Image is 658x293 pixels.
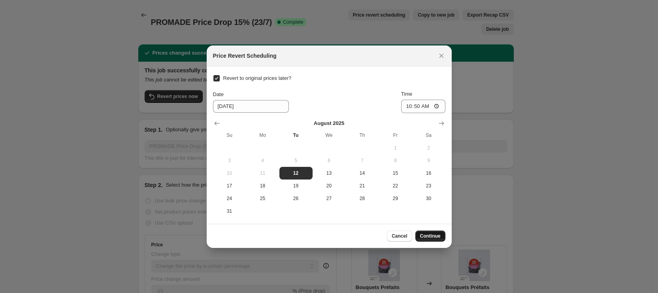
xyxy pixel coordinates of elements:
span: 25 [249,195,276,202]
button: Monday August 18 2025 [246,180,279,192]
button: Thursday August 21 2025 [346,180,379,192]
span: 16 [415,170,442,176]
button: Friday August 8 2025 [379,154,412,167]
span: 20 [316,183,343,189]
button: Sunday August 31 2025 [213,205,246,217]
span: Sa [415,132,442,138]
button: Tuesday August 5 2025 [279,154,313,167]
span: Continue [420,233,441,239]
span: 10 [216,170,243,176]
button: Show previous month, July 2025 [211,118,222,129]
span: Fr [382,132,409,138]
span: Date [213,91,224,97]
span: 3 [216,157,243,164]
span: 2 [415,145,442,151]
button: Friday August 29 2025 [379,192,412,205]
button: Tuesday August 26 2025 [279,192,313,205]
button: Wednesday August 20 2025 [313,180,346,192]
th: Saturday [412,129,445,142]
span: 1 [382,145,409,151]
button: Saturday August 23 2025 [412,180,445,192]
span: 30 [415,195,442,202]
span: 22 [382,183,409,189]
span: 14 [349,170,376,176]
span: Mo [249,132,276,138]
button: Saturday August 16 2025 [412,167,445,180]
span: 9 [415,157,442,164]
span: 23 [415,183,442,189]
span: 15 [382,170,409,176]
button: Friday August 1 2025 [379,142,412,154]
button: Sunday August 24 2025 [213,192,246,205]
button: Monday August 4 2025 [246,154,279,167]
button: Saturday August 30 2025 [412,192,445,205]
th: Friday [379,129,412,142]
span: 8 [382,157,409,164]
button: Sunday August 10 2025 [213,167,246,180]
span: 26 [283,195,309,202]
button: Wednesday August 13 2025 [313,167,346,180]
button: Sunday August 17 2025 [213,180,246,192]
button: Friday August 22 2025 [379,180,412,192]
input: 8/12/2025 [213,100,289,113]
button: Continue [415,231,445,242]
button: Cancel [387,231,412,242]
button: Today Tuesday August 12 2025 [279,167,313,180]
span: 19 [283,183,309,189]
h2: Price Revert Scheduling [213,52,277,60]
span: Time [401,91,412,97]
th: Monday [246,129,279,142]
button: Show next month, September 2025 [436,118,447,129]
span: Su [216,132,243,138]
span: 17 [216,183,243,189]
span: 21 [349,183,376,189]
span: 13 [316,170,343,176]
span: 31 [216,208,243,214]
span: 28 [349,195,376,202]
button: Saturday August 9 2025 [412,154,445,167]
button: Thursday August 7 2025 [346,154,379,167]
button: Saturday August 2 2025 [412,142,445,154]
span: Cancel [392,233,407,239]
button: Sunday August 3 2025 [213,154,246,167]
span: Th [349,132,376,138]
span: 4 [249,157,276,164]
span: We [316,132,343,138]
button: Thursday August 14 2025 [346,167,379,180]
span: 18 [249,183,276,189]
button: Monday August 25 2025 [246,192,279,205]
th: Sunday [213,129,246,142]
th: Wednesday [313,129,346,142]
button: Friday August 15 2025 [379,167,412,180]
button: Thursday August 28 2025 [346,192,379,205]
span: 27 [316,195,343,202]
input: 12:00 [401,100,445,113]
span: 24 [216,195,243,202]
button: Tuesday August 19 2025 [279,180,313,192]
button: Wednesday August 27 2025 [313,192,346,205]
th: Thursday [346,129,379,142]
button: Monday August 11 2025 [246,167,279,180]
span: 29 [382,195,409,202]
span: 5 [283,157,309,164]
span: Revert to original prices later? [223,75,292,81]
span: 12 [283,170,309,176]
button: Close [436,50,447,61]
span: 7 [349,157,376,164]
span: Tu [283,132,309,138]
span: 6 [316,157,343,164]
th: Tuesday [279,129,313,142]
span: 11 [249,170,276,176]
button: Wednesday August 6 2025 [313,154,346,167]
